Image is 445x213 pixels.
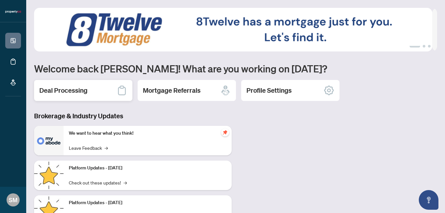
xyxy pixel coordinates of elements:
[105,144,108,151] span: →
[34,62,437,75] h1: Welcome back [PERSON_NAME]! What are you working on [DATE]?
[143,86,201,95] h2: Mortgage Referrals
[410,45,420,48] button: 1
[428,45,431,48] button: 3
[423,45,425,48] button: 2
[34,161,64,190] img: Platform Updates - July 21, 2025
[246,86,292,95] h2: Profile Settings
[69,199,226,206] p: Platform Updates - [DATE]
[34,126,64,155] img: We want to hear what you think!
[419,190,438,210] button: Open asap
[5,10,21,14] img: logo
[39,86,87,95] h2: Deal Processing
[124,179,127,186] span: →
[34,8,432,51] img: Slide 0
[69,179,127,186] a: Check out these updates!→
[9,195,17,204] span: SM
[69,130,226,137] p: We want to hear what you think!
[34,111,232,121] h3: Brokerage & Industry Updates
[69,144,108,151] a: Leave Feedback→
[221,128,229,136] span: pushpin
[69,165,226,172] p: Platform Updates - [DATE]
